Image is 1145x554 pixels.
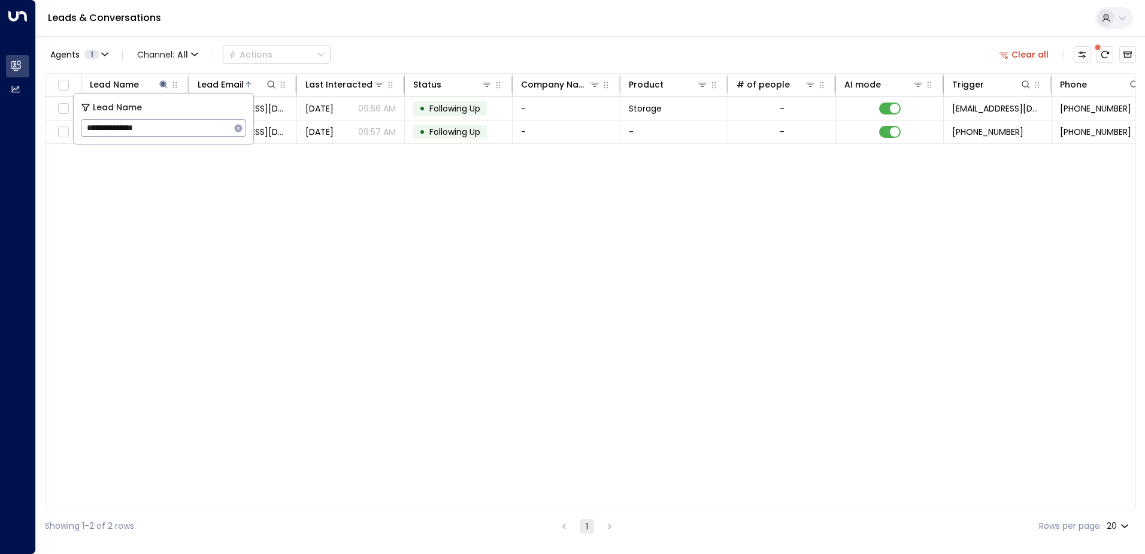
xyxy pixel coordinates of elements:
[513,97,620,120] td: -
[56,101,71,116] span: Toggle select row
[419,122,425,142] div: •
[305,103,334,115] span: Yesterday
[737,77,790,92] div: # of people
[177,50,188,59] span: All
[305,77,372,92] div: Last Interacted
[90,77,169,92] div: Lead Name
[629,77,708,92] div: Product
[45,46,113,63] button: Agents1
[1119,46,1136,63] button: Archived Leads
[1107,517,1131,535] div: 20
[429,126,480,138] span: Following Up
[952,103,1043,115] span: leads@space-station.co.uk
[90,77,139,92] div: Lead Name
[84,50,99,59] span: 1
[844,77,881,92] div: AI mode
[132,46,203,63] button: Channel:All
[358,103,396,115] p: 09:56 AM
[1060,126,1131,138] span: +447974118706
[556,519,617,534] nav: pagination navigation
[580,519,594,534] button: page 1
[56,78,71,93] span: Toggle select all
[1060,103,1131,115] span: +447974118706
[132,46,203,63] span: Channel:
[1096,46,1113,63] span: There are new threads available. Refresh the grid to view the latest updates.
[780,103,784,115] div: -
[629,103,662,115] span: Storage
[737,77,816,92] div: # of people
[419,98,425,119] div: •
[48,11,161,25] a: Leads & Conversations
[1060,77,1087,92] div: Phone
[513,121,620,143] td: -
[780,126,784,138] div: -
[521,77,589,92] div: Company Name
[198,77,277,92] div: Lead Email
[521,77,601,92] div: Company Name
[413,77,441,92] div: Status
[952,77,984,92] div: Trigger
[952,77,1032,92] div: Trigger
[45,520,134,532] div: Showing 1-2 of 2 rows
[994,46,1054,63] button: Clear all
[223,46,331,64] div: Button group with a nested menu
[56,125,71,140] span: Toggle select row
[429,103,480,115] span: Following Up
[305,77,385,92] div: Last Interacted
[198,77,244,92] div: Lead Email
[93,101,142,115] span: Lead Name
[844,77,924,92] div: AI mode
[1039,520,1102,532] label: Rows per page:
[358,126,396,138] p: 09:57 AM
[1074,46,1091,63] button: Customize
[629,77,664,92] div: Product
[413,77,493,92] div: Status
[1060,77,1140,92] div: Phone
[50,50,80,59] span: Agents
[620,121,728,143] td: -
[223,46,331,64] button: Actions
[305,126,334,138] span: Sep 20, 2025
[952,126,1023,138] span: +447974118706
[228,49,272,60] div: Actions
